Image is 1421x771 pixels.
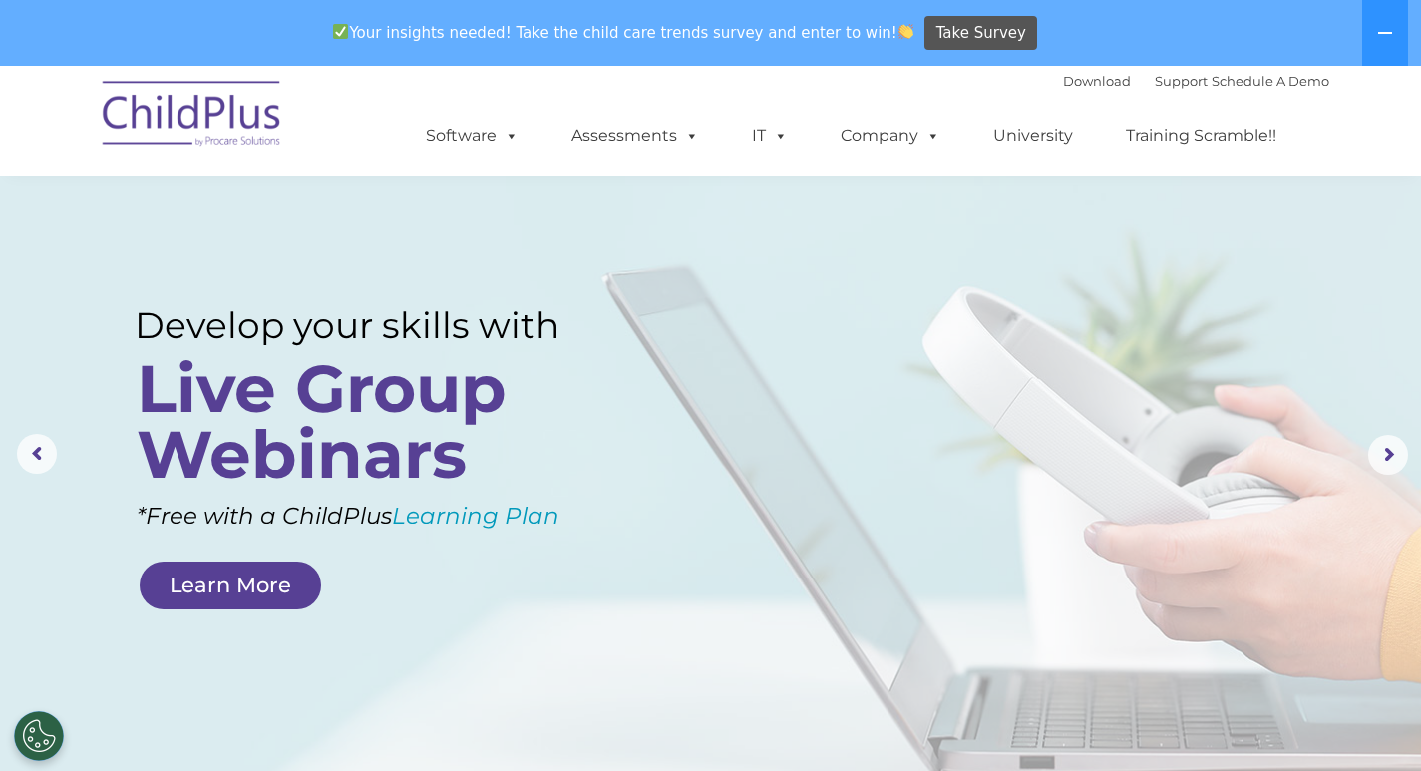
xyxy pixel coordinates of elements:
[277,213,362,228] span: Phone number
[1063,73,1131,89] a: Download
[1106,116,1296,156] a: Training Scramble!!
[135,304,604,347] rs-layer: Develop your skills with
[551,116,719,156] a: Assessments
[936,16,1026,51] span: Take Survey
[137,495,638,538] rs-layer: *Free with a ChildPlus
[732,116,808,156] a: IT
[137,356,598,488] rs-layer: Live Group Webinars
[1063,73,1329,89] font: |
[333,24,348,39] img: ✅
[140,562,321,609] a: Learn More
[325,13,922,52] span: Your insights needed! Take the child care trends survey and enter to win!
[1155,73,1208,89] a: Support
[821,116,960,156] a: Company
[392,502,559,530] a: Learning Plan
[406,116,538,156] a: Software
[277,132,338,147] span: Last name
[898,24,913,39] img: 👏
[14,711,64,761] button: Cookies Settings
[1212,73,1329,89] a: Schedule A Demo
[973,116,1093,156] a: University
[93,67,292,167] img: ChildPlus by Procare Solutions
[924,16,1037,51] a: Take Survey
